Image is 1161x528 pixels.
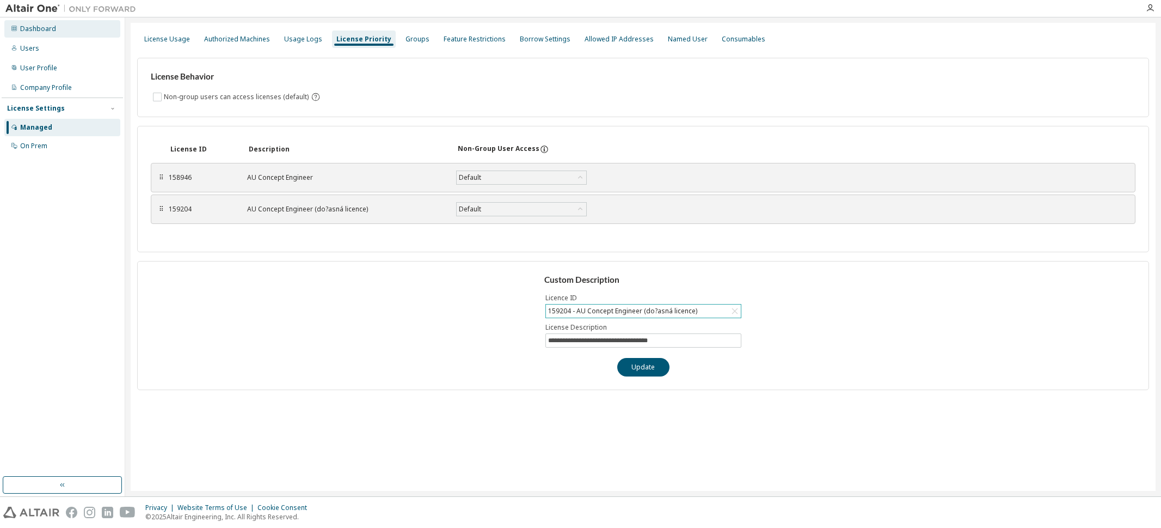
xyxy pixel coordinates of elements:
[249,145,445,154] div: Description
[158,173,164,182] div: ⠿
[284,35,322,44] div: Usage Logs
[545,323,741,332] label: License Description
[84,507,95,518] img: instagram.svg
[20,123,52,132] div: Managed
[20,64,57,72] div: User Profile
[247,173,443,182] div: AU Concept Engineer
[546,305,699,317] div: 159204 - AU Concept Engineer (do?asná licence)
[668,35,708,44] div: Named User
[66,507,77,518] img: facebook.svg
[336,35,391,44] div: License Priority
[170,145,236,154] div: License ID
[145,512,314,521] p: © 2025 Altair Engineering, Inc. All Rights Reserved.
[520,35,570,44] div: Borrow Settings
[20,142,47,150] div: On Prem
[544,275,742,286] h3: Custom Description
[145,503,177,512] div: Privacy
[169,173,234,182] div: 158946
[204,35,270,44] div: Authorized Machines
[444,35,506,44] div: Feature Restrictions
[7,104,65,113] div: License Settings
[406,35,429,44] div: Groups
[102,507,113,518] img: linkedin.svg
[545,294,741,302] label: Licence ID
[458,144,539,154] div: Non-Group User Access
[177,503,257,512] div: Website Terms of Use
[457,203,586,216] div: Default
[546,305,741,318] div: 159204 - AU Concept Engineer (do?asná licence)
[722,35,765,44] div: Consumables
[457,172,483,184] div: Default
[169,205,234,214] div: 159204
[20,44,39,53] div: Users
[20,25,56,33] div: Dashboard
[120,507,136,518] img: youtube.svg
[5,3,142,14] img: Altair One
[158,205,164,214] div: ⠿
[144,35,190,44] div: License Usage
[257,503,314,512] div: Cookie Consent
[585,35,654,44] div: Allowed IP Addresses
[457,203,483,215] div: Default
[247,205,443,214] div: AU Concept Engineer (do?asná licence)
[311,92,321,102] svg: By default any user not assigned to any group can access any license. Turn this setting off to di...
[617,358,669,377] button: Update
[457,171,586,184] div: Default
[3,507,59,518] img: altair_logo.svg
[164,90,311,104] label: Non-group users can access licenses (default)
[151,71,319,82] h3: License Behavior
[20,83,72,92] div: Company Profile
